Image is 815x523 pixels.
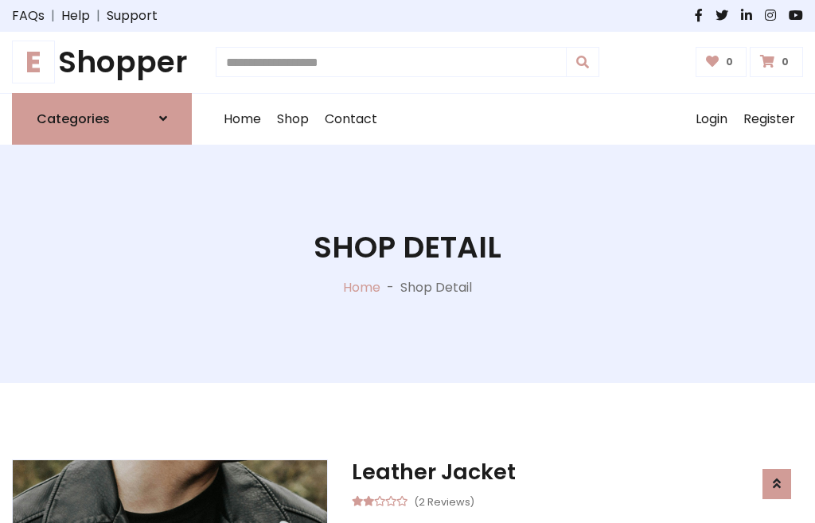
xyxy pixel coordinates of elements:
a: Register [735,94,803,145]
a: Contact [317,94,385,145]
a: Help [61,6,90,25]
a: Home [216,94,269,145]
a: Shop [269,94,317,145]
a: Home [343,278,380,296]
span: E [12,41,55,83]
span: | [90,6,107,25]
h1: Shopper [12,45,192,80]
h3: Leather Jacket [352,459,803,485]
p: Shop Detail [400,278,472,297]
span: | [45,6,61,25]
span: 0 [778,55,793,69]
a: EShopper [12,45,192,80]
a: Categories [12,93,192,145]
small: (2 Reviews) [414,491,474,510]
h1: Shop Detail [314,230,501,265]
a: Login [688,94,735,145]
a: 0 [750,47,803,77]
h6: Categories [37,111,110,126]
a: FAQs [12,6,45,25]
a: 0 [696,47,747,77]
span: 0 [722,55,737,69]
a: Support [107,6,158,25]
p: - [380,278,400,297]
